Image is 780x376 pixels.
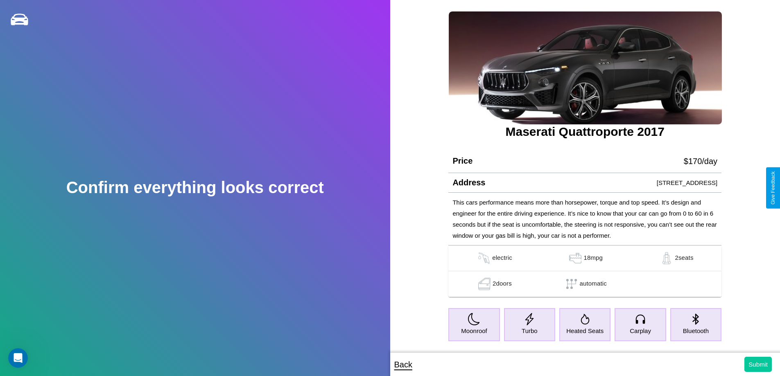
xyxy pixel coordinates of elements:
p: electric [492,252,512,264]
h4: Address [452,178,485,187]
img: gas [567,252,583,264]
iframe: Intercom live chat [8,348,28,368]
p: Moonroof [461,325,487,336]
p: This cars performance means more than horsepower, torque and top speed. It’s design and engineer ... [452,197,717,241]
p: Bluetooth [683,325,709,336]
img: gas [476,252,492,264]
p: Carplay [630,325,651,336]
p: Heated Seats [566,325,604,336]
p: 2 seats [675,252,693,264]
div: Give Feedback [770,171,776,205]
h2: Confirm everything looks correct [66,178,324,197]
table: simple table [448,245,721,297]
img: gas [658,252,675,264]
p: Turbo [522,325,538,336]
p: $ 170 /day [684,154,717,169]
p: 18 mpg [583,252,603,264]
p: 2 doors [493,278,512,290]
p: Back [394,357,412,372]
button: Submit [744,357,772,372]
img: gas [476,278,493,290]
p: automatic [580,278,607,290]
h4: Price [452,156,473,166]
h3: Maserati Quattroporte 2017 [448,125,721,139]
p: [STREET_ADDRESS] [657,177,717,188]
